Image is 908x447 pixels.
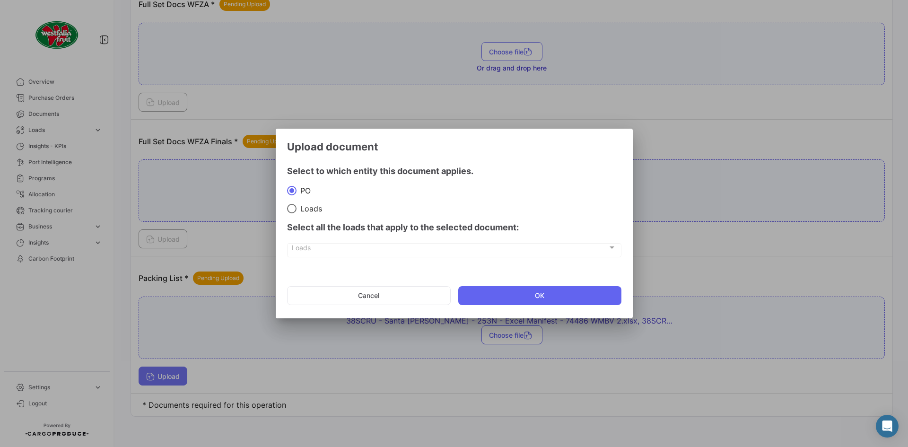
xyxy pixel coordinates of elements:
[297,204,322,213] span: Loads
[287,286,451,305] button: Cancel
[876,415,899,438] div: Open Intercom Messenger
[292,245,608,254] span: Loads
[287,221,621,234] h4: Select all the loads that apply to the selected document:
[287,165,621,178] h4: Select to which entity this document applies.
[297,186,311,195] span: PO
[287,140,621,153] h3: Upload document
[458,286,621,305] button: OK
